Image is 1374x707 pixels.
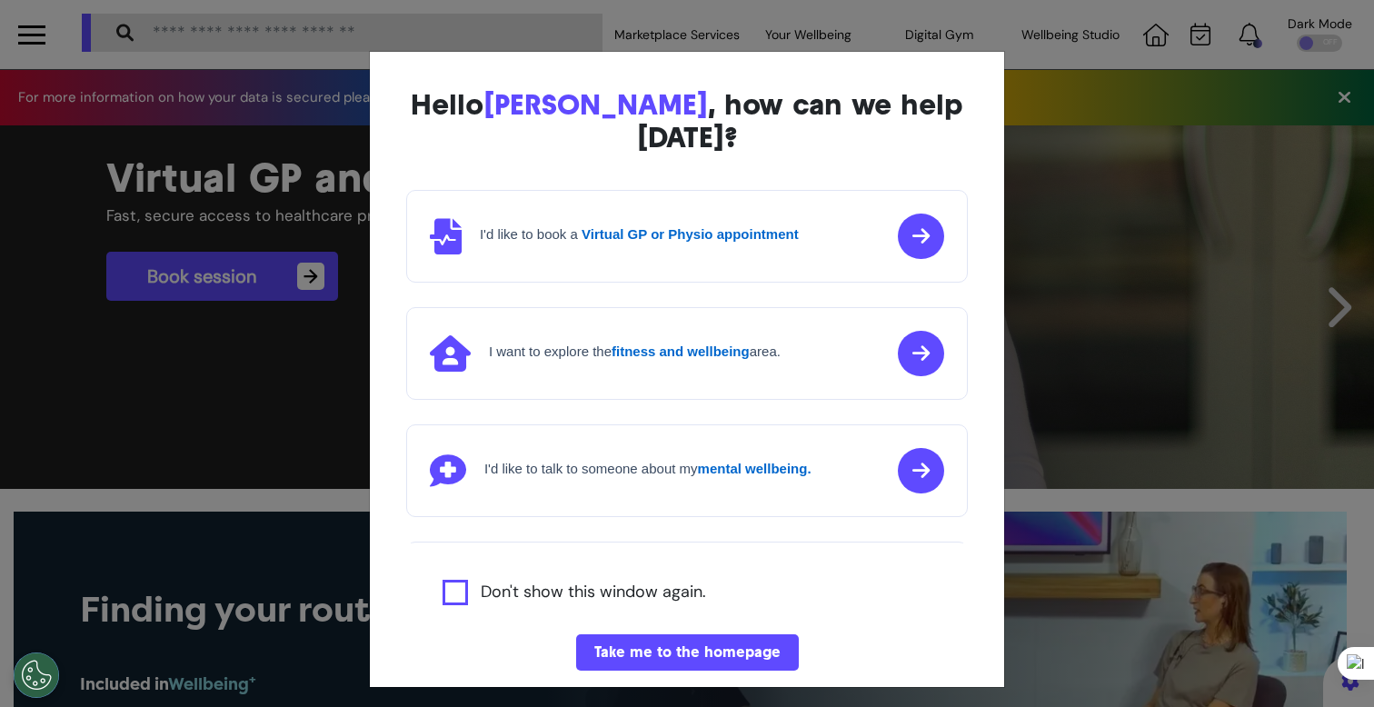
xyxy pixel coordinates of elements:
[481,580,706,605] label: Don't show this window again.
[582,226,799,242] strong: Virtual GP or Physio appointment
[406,88,968,154] div: Hello , how can we help [DATE]?
[14,652,59,698] button: Open Preferences
[698,461,811,476] strong: mental wellbeing.
[489,344,781,360] h4: I want to explore the area.
[576,634,799,671] button: Take me to the homepage
[443,580,468,605] input: Agree to privacy policy
[480,226,799,243] h4: I'd like to book a
[483,87,708,122] span: [PERSON_NAME]
[612,344,750,359] strong: fitness and wellbeing
[484,461,811,477] h4: I'd like to talk to someone about my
